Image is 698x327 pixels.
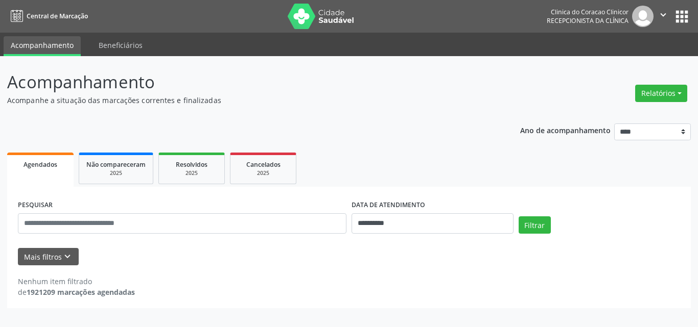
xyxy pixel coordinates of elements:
[246,160,281,169] span: Cancelados
[658,9,669,20] i: 
[24,160,57,169] span: Agendados
[27,287,135,297] strong: 1921209 marcações agendadas
[632,6,654,27] img: img
[62,251,73,262] i: keyboard_arrow_down
[7,8,88,24] a: Central de Marcação
[7,95,486,106] p: Acompanhe a situação das marcações correntes e finalizadas
[7,69,486,95] p: Acompanhamento
[673,8,691,26] button: apps
[520,123,611,136] p: Ano de acompanhamento
[86,169,146,177] div: 2025
[166,169,217,177] div: 2025
[635,85,687,102] button: Relatórios
[27,12,88,20] span: Central de Marcação
[238,169,289,177] div: 2025
[176,160,207,169] span: Resolvidos
[18,248,79,266] button: Mais filtroskeyboard_arrow_down
[352,197,425,213] label: DATA DE ATENDIMENTO
[18,287,135,297] div: de
[4,36,81,56] a: Acompanhamento
[86,160,146,169] span: Não compareceram
[547,8,629,16] div: Clinica do Coracao Clinicor
[547,16,629,25] span: Recepcionista da clínica
[654,6,673,27] button: 
[91,36,150,54] a: Beneficiários
[18,276,135,287] div: Nenhum item filtrado
[18,197,53,213] label: PESQUISAR
[519,216,551,234] button: Filtrar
